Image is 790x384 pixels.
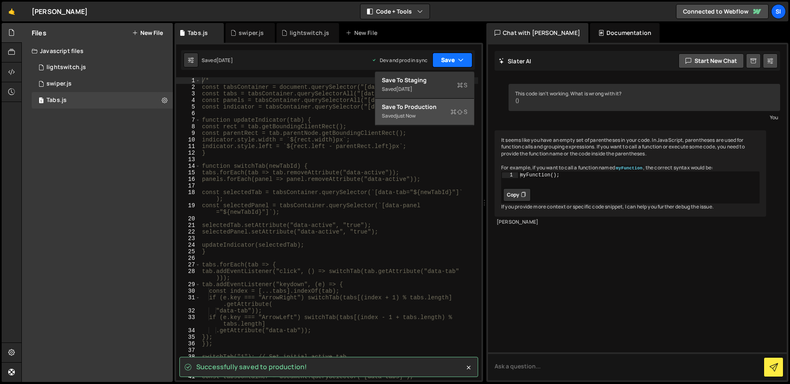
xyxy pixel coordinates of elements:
[202,57,233,64] div: Saved
[176,242,200,248] div: 24
[396,86,412,93] div: [DATE]
[176,268,200,281] div: 28
[375,99,474,125] button: Save to ProductionS Savedjust now
[196,362,307,371] span: Successfully saved to production!
[176,308,200,314] div: 32
[346,29,380,37] div: New File
[176,202,200,215] div: 19
[176,90,200,97] div: 3
[176,189,200,202] div: 18
[176,235,200,242] div: 23
[32,92,173,109] div: 12705/31853.js
[2,2,22,21] a: 🤙
[382,103,467,111] div: Save to Production
[290,29,329,37] div: lightswitch.js
[176,340,200,347] div: 36
[375,72,474,99] button: Save to StagingS Saved[DATE]
[176,104,200,110] div: 5
[176,123,200,130] div: 8
[176,156,200,163] div: 13
[176,117,200,123] div: 7
[176,294,200,308] div: 31
[176,136,200,143] div: 10
[176,261,200,268] div: 27
[176,327,200,334] div: 34
[216,57,233,64] div: [DATE]
[46,64,86,71] div: lightswitch.js
[176,84,200,90] div: 2
[176,367,200,373] div: 40
[360,4,430,19] button: Code + Tools
[176,110,200,117] div: 6
[32,76,173,92] div: 12705/31066.js
[176,334,200,340] div: 35
[509,84,780,111] div: This code isn't working. What is wrong with it? ()
[503,188,531,201] button: Copy
[382,76,467,84] div: Save to Staging
[176,143,200,150] div: 11
[176,97,200,104] div: 4
[176,163,200,169] div: 14
[590,23,660,43] div: Documentation
[176,169,200,176] div: 15
[176,150,200,156] div: 12
[451,108,467,116] span: S
[176,354,200,360] div: 38
[22,43,173,59] div: Javascript files
[239,29,264,37] div: swiper.js
[486,23,588,43] div: Chat with [PERSON_NAME]
[176,77,200,84] div: 1
[678,53,744,68] button: Start new chat
[396,112,416,119] div: just now
[46,97,67,104] div: Tabs.js
[176,360,200,367] div: 39
[176,215,200,222] div: 20
[176,248,200,255] div: 25
[382,84,467,94] div: Saved
[176,281,200,288] div: 29
[176,222,200,229] div: 21
[176,183,200,189] div: 17
[375,72,474,126] div: Code + Tools
[497,219,764,226] div: [PERSON_NAME]
[176,373,200,380] div: 41
[432,53,472,67] button: Save
[46,80,72,88] div: swiper.js
[502,172,518,178] div: 1
[495,130,766,217] div: It seems like you have an empty set of parentheses in your code. In JavaScript, parentheses are u...
[176,347,200,354] div: 37
[176,130,200,136] div: 9
[382,111,467,121] div: Saved
[176,176,200,183] div: 16
[676,4,769,19] a: Connected to Webflow
[32,28,46,37] h2: Files
[176,288,200,294] div: 30
[32,7,88,16] div: [PERSON_NAME]
[372,57,428,64] div: Dev and prod in sync
[615,165,644,171] code: myFunction
[176,229,200,235] div: 22
[39,98,44,104] span: 1
[132,30,163,36] button: New File
[457,81,467,89] span: S
[771,4,786,19] a: SI
[32,59,173,76] div: 12705/31852.js
[176,314,200,327] div: 33
[188,29,208,37] div: Tabs.js
[499,57,532,65] h2: Slater AI
[511,113,778,122] div: You
[176,255,200,261] div: 26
